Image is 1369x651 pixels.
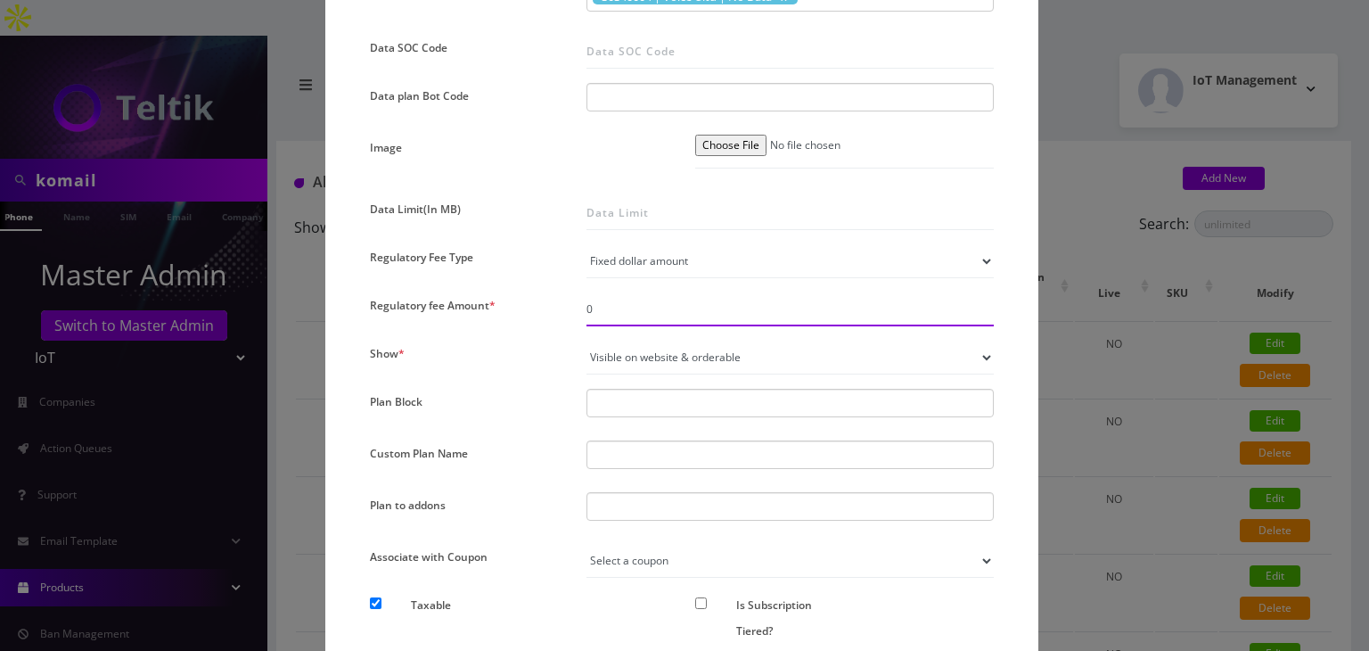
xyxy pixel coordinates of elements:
label: Taxable [411,592,451,618]
input: Data Limit [586,196,994,230]
label: Data Limit(In MB) [370,196,461,222]
label: Plan Block [370,389,422,415]
label: Show [370,341,405,367]
label: Data SOC Code [370,35,447,61]
label: Regulatory fee Amount [370,293,496,318]
label: Regulatory Fee Type [370,244,473,270]
label: Data plan Bot Code [370,83,469,109]
input: Data SOC Code [586,35,994,69]
input: Regulatory fee Amount [586,293,994,326]
label: Is Subscription Tiered? [736,592,832,644]
label: Custom Plan Name [370,441,468,466]
label: Associate with Coupon [370,544,488,570]
label: Image [370,135,402,161]
label: Plan to addons [370,492,446,518]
